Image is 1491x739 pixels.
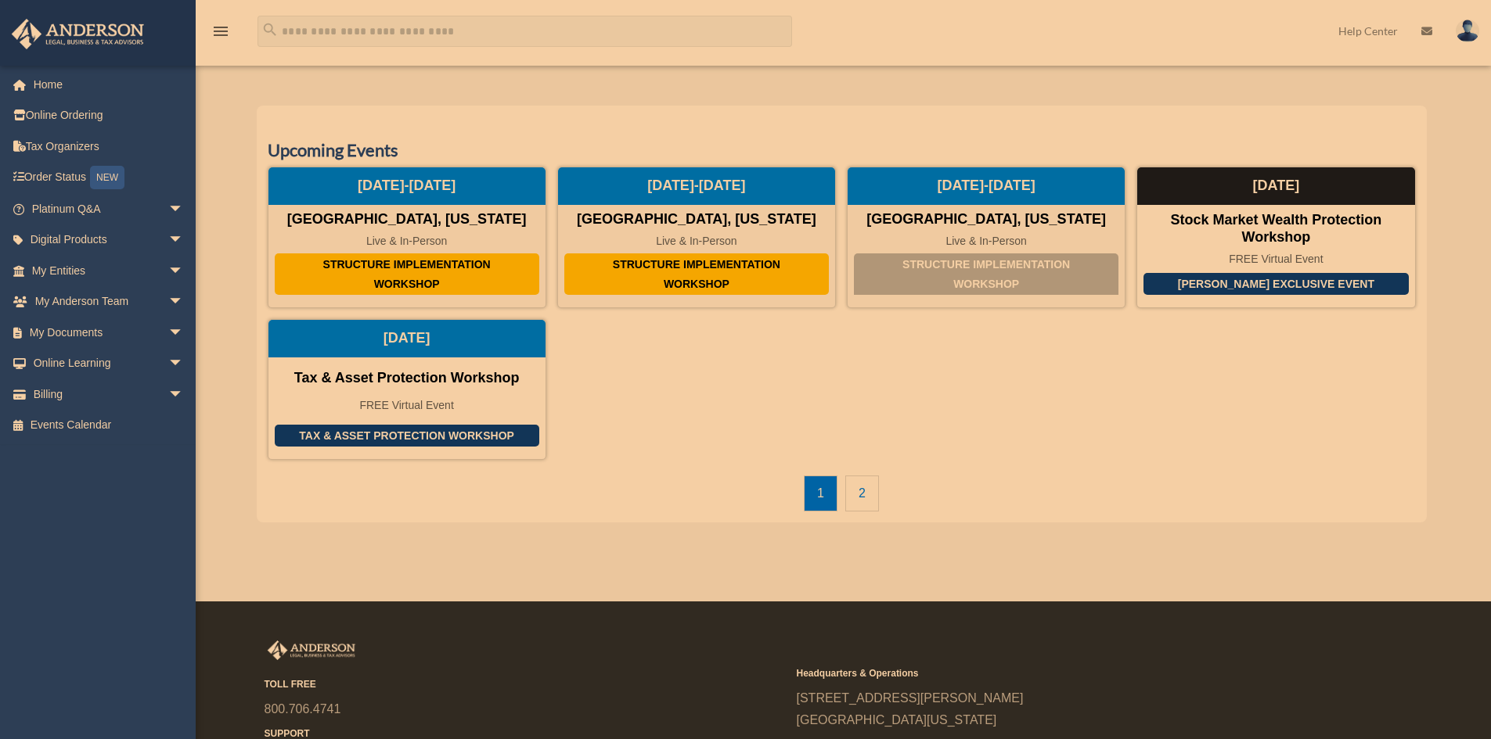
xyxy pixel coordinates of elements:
h3: Upcoming Events [268,138,1416,163]
a: Structure Implementation Workshop [GEOGRAPHIC_DATA], [US_STATE] Live & In-Person [DATE]-[DATE] [268,167,546,308]
div: Structure Implementation Workshop [275,253,539,295]
div: [DATE]-[DATE] [848,167,1125,205]
span: arrow_drop_down [168,224,200,256]
i: search [261,21,279,38]
div: Live & In-Person [268,235,546,248]
div: NEW [90,166,124,189]
span: arrow_drop_down [168,348,200,380]
div: Structure Implementation Workshop [854,253,1118,295]
a: Order StatusNEW [11,162,207,194]
a: 800.706.4741 [265,702,341,716]
a: Tax Organizers [11,131,207,162]
div: [DATE] [1137,167,1414,205]
a: Billingarrow_drop_down [11,378,207,410]
div: [GEOGRAPHIC_DATA], [US_STATE] [268,211,546,228]
span: arrow_drop_down [168,255,200,287]
span: arrow_drop_down [168,317,200,349]
div: Stock Market Wealth Protection Workshop [1137,212,1414,246]
div: Structure Implementation Workshop [564,253,829,295]
a: Online Ordering [11,100,207,131]
a: menu [211,27,230,41]
a: 2 [845,475,879,511]
div: Tax & Asset Protection Workshop [268,370,546,387]
div: [PERSON_NAME] Exclusive Event [1143,273,1408,296]
span: arrow_drop_down [168,378,200,411]
a: Home [11,69,207,100]
small: TOLL FREE [265,676,786,693]
a: My Documentsarrow_drop_down [11,317,207,348]
img: Anderson Advisors Platinum Portal [265,640,358,661]
span: arrow_drop_down [168,286,200,318]
a: Platinum Q&Aarrow_drop_down [11,193,207,224]
div: [DATE]-[DATE] [558,167,835,205]
div: [GEOGRAPHIC_DATA], [US_STATE] [558,211,835,228]
a: Events Calendar [11,410,200,441]
div: [DATE] [268,320,546,357]
div: [GEOGRAPHIC_DATA], [US_STATE] [848,211,1125,228]
img: User Pic [1456,20,1479,42]
div: Live & In-Person [848,235,1125,248]
div: Live & In-Person [558,235,835,248]
a: Digital Productsarrow_drop_down [11,224,207,256]
a: 1 [804,475,837,511]
a: [PERSON_NAME] Exclusive Event Stock Market Wealth Protection Workshop FREE Virtual Event [DATE] [1136,167,1415,308]
div: [DATE]-[DATE] [268,167,546,205]
div: FREE Virtual Event [268,399,546,412]
a: Online Learningarrow_drop_down [11,348,207,379]
span: arrow_drop_down [168,193,200,225]
div: FREE Virtual Event [1137,253,1414,266]
img: Anderson Advisors Platinum Portal [7,19,149,49]
a: [STREET_ADDRESS][PERSON_NAME] [797,691,1024,705]
a: Structure Implementation Workshop [GEOGRAPHIC_DATA], [US_STATE] Live & In-Person [DATE]-[DATE] [847,167,1125,308]
i: menu [211,22,230,41]
a: Structure Implementation Workshop [GEOGRAPHIC_DATA], [US_STATE] Live & In-Person [DATE]-[DATE] [557,167,836,308]
a: Tax & Asset Protection Workshop Tax & Asset Protection Workshop FREE Virtual Event [DATE] [268,319,546,460]
a: My Anderson Teamarrow_drop_down [11,286,207,317]
a: [GEOGRAPHIC_DATA][US_STATE] [797,713,997,726]
div: Tax & Asset Protection Workshop [275,425,539,447]
small: Headquarters & Operations [797,665,1318,682]
a: My Entitiesarrow_drop_down [11,255,207,286]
